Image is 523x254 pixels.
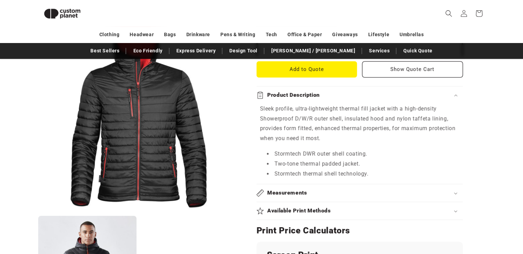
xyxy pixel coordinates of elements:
[186,29,210,41] a: Drinkware
[164,29,176,41] a: Bags
[257,61,357,77] button: Add to Quote
[257,202,463,220] summary: Available Print Methods
[257,225,463,236] h2: Print Price Calculators
[130,29,154,41] a: Headwear
[267,189,307,197] h2: Measurements
[38,3,86,24] img: Custom Planet
[441,6,456,21] summary: Search
[268,45,359,57] a: [PERSON_NAME] / [PERSON_NAME]
[130,45,166,57] a: Eco Friendly
[173,45,219,57] a: Express Delivery
[257,86,463,104] summary: Product Description
[267,159,459,169] li: Two-tone thermal padded jacket.
[267,169,459,179] li: Stormtech thermal shell technology.
[267,149,459,159] li: Stormtech DWR outer shell coating.
[366,45,393,57] a: Services
[400,45,436,57] a: Quick Quote
[368,29,389,41] a: Lifestyle
[362,61,463,77] button: Show Quote Cart
[267,92,320,99] h2: Product Description
[400,29,424,41] a: Umbrellas
[257,184,463,202] summary: Measurements
[99,29,120,41] a: Clothing
[267,207,331,214] h2: Available Print Methods
[220,29,255,41] a: Pens & Writing
[287,29,322,41] a: Office & Paper
[226,45,261,57] a: Design Tool
[332,29,358,41] a: Giveaways
[265,29,277,41] a: Tech
[260,104,459,144] p: Sleek profile, ultra-lightweight thermal fill jacket with a high-density Showerproof D/W/R outer ...
[87,45,123,57] a: Best Sellers
[489,221,523,254] iframe: Chat Widget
